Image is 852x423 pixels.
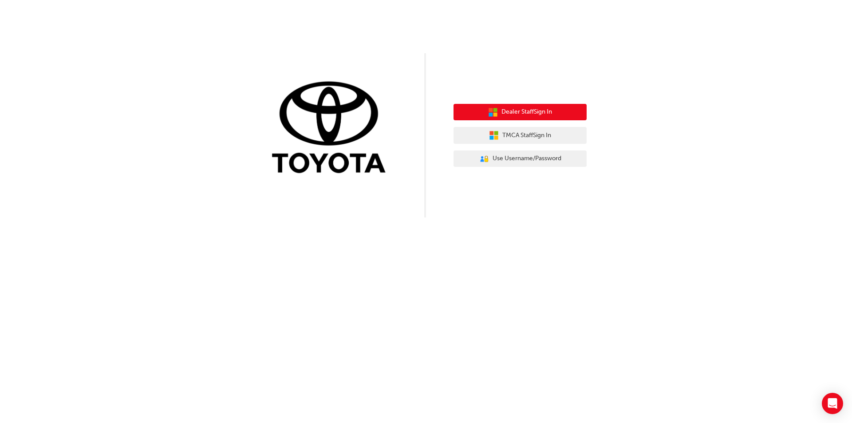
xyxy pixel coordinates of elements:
img: Trak [265,79,398,178]
span: Dealer Staff Sign In [501,107,552,117]
button: Use Username/Password [454,150,587,167]
span: TMCA Staff Sign In [502,130,551,141]
div: Open Intercom Messenger [822,393,843,414]
button: TMCA StaffSign In [454,127,587,144]
span: Use Username/Password [493,154,561,164]
button: Dealer StaffSign In [454,104,587,121]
